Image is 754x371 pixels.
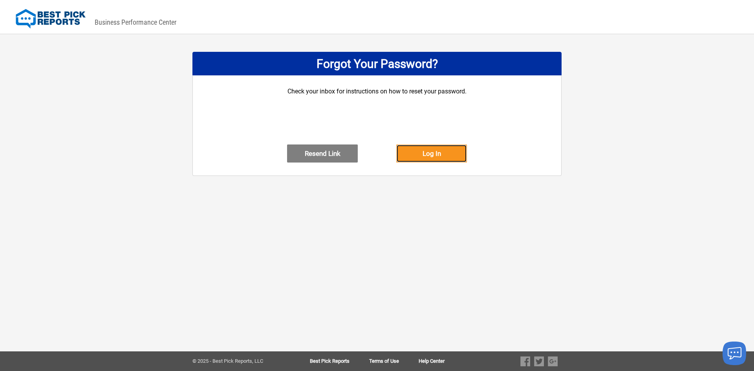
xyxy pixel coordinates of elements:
[723,342,746,365] button: Launch chat
[287,144,358,163] button: Resend Link
[287,87,467,144] div: Check your inbox for instructions on how to reset your password.
[369,358,419,364] a: Terms of Use
[310,358,369,364] a: Best Pick Reports
[192,52,562,75] div: Forgot Your Password?
[396,144,467,163] button: Log In
[419,358,445,364] a: Help Center
[192,358,285,364] div: © 2025 - Best Pick Reports, LLC
[16,9,86,29] img: Best Pick Reports Logo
